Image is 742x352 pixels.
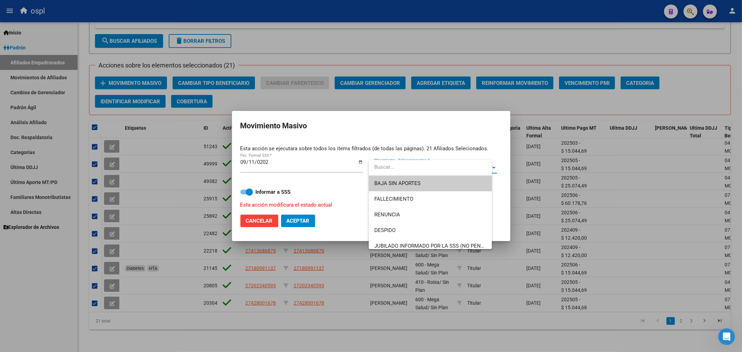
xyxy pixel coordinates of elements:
span: FALLECIMIENTO [374,196,413,202]
span: JUBILADO INFORMADO POR LA SSS (NO PENSIONADO) [374,243,505,249]
span: BAJA SIN APORTES [374,180,421,186]
input: dropdown search [369,159,492,175]
iframe: Intercom live chat [718,328,735,345]
span: RENUNCIA [374,211,400,218]
span: DESPIDO [374,227,396,233]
